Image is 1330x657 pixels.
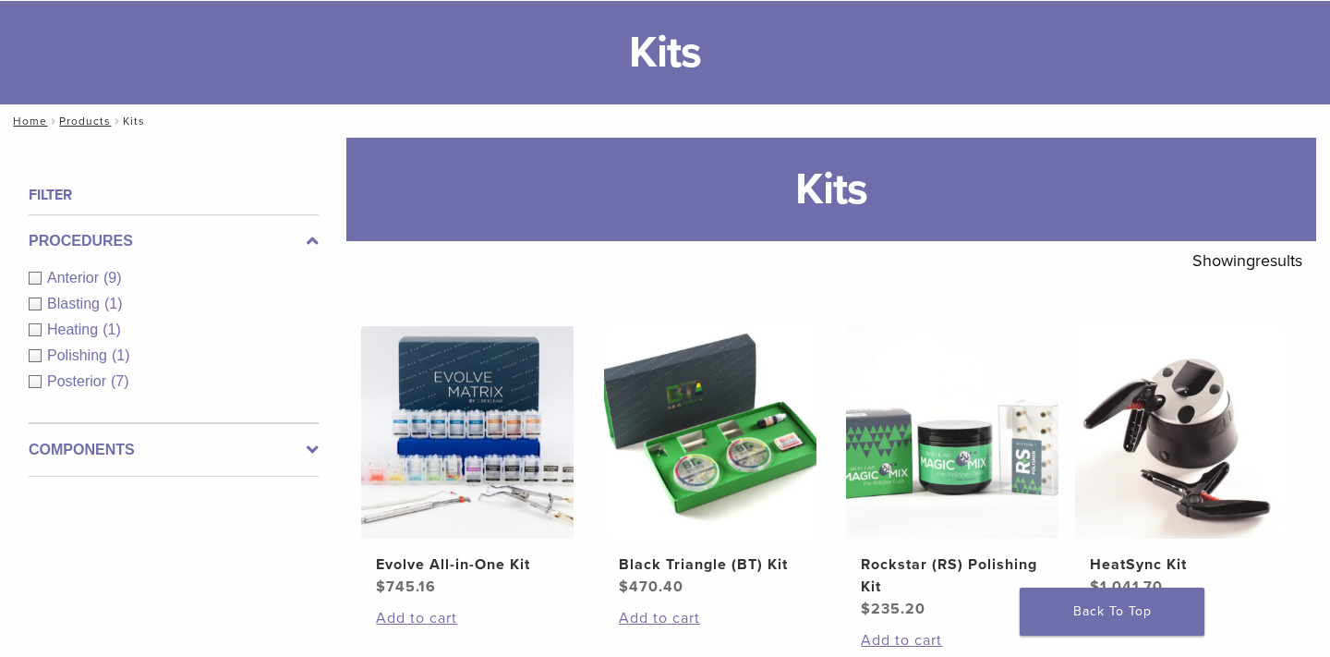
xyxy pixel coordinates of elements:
a: Add to cart: “Rockstar (RS) Polishing Kit” [861,629,1044,651]
span: (1) [112,347,130,363]
span: (1) [104,296,123,311]
span: (1) [103,322,121,337]
span: Posterior [47,373,111,389]
label: Components [29,439,319,461]
span: Blasting [47,296,104,311]
span: Polishing [47,347,112,363]
a: Products [59,115,111,128]
h2: Evolve All-in-One Kit [376,554,559,576]
a: Back To Top [1020,588,1204,636]
bdi: 470.40 [619,578,683,596]
bdi: 1,041.70 [1090,578,1163,596]
span: / [47,116,59,126]
h2: Black Triangle (BT) Kit [619,554,802,576]
span: $ [376,578,386,596]
span: (7) [111,373,129,389]
img: Rockstar (RS) Polishing Kit [846,326,1058,539]
img: Black Triangle (BT) Kit [604,326,816,539]
img: HeatSync Kit [1075,326,1288,539]
a: HeatSync KitHeatSync Kit $1,041.70 [1074,326,1289,598]
a: Evolve All-in-One KitEvolve All-in-One Kit $745.16 [360,326,575,598]
h2: HeatSync Kit [1090,554,1273,576]
a: Rockstar (RS) Polishing KitRockstar (RS) Polishing Kit $235.20 [845,326,1060,620]
bdi: 745.16 [376,578,436,596]
img: Evolve All-in-One Kit [361,326,574,539]
span: (9) [103,270,122,286]
a: Home [7,115,47,128]
label: Procedures [29,230,319,252]
a: Black Triangle (BT) KitBlack Triangle (BT) Kit $470.40 [603,326,818,598]
span: $ [619,578,629,596]
h2: Rockstar (RS) Polishing Kit [861,554,1044,598]
span: Anterior [47,270,103,286]
h1: Kits [346,138,1316,241]
bdi: 235.20 [861,600,925,618]
span: Heating [47,322,103,337]
span: $ [1090,578,1100,596]
span: $ [861,600,871,618]
span: / [111,116,123,126]
h4: Filter [29,184,319,206]
a: Add to cart: “Black Triangle (BT) Kit” [619,607,802,629]
a: Add to cart: “Evolve All-in-One Kit” [376,607,559,629]
p: Showing results [1192,241,1302,280]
